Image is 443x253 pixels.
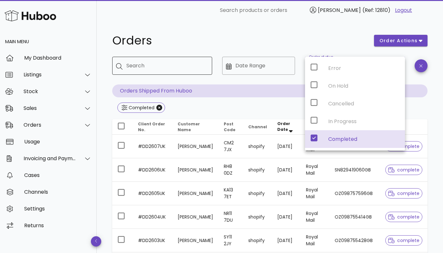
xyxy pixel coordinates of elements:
[24,172,92,178] div: Cases
[309,55,333,60] label: Order status
[133,229,172,252] td: #DD2603UK
[17,37,23,43] img: tab_domain_overview_orange.svg
[133,205,172,229] td: #DD2604UK
[133,182,172,205] td: #DD2605UK
[24,55,92,61] div: My Dashboard
[172,119,219,135] th: Customer Name
[24,88,76,94] div: Stock
[330,229,380,252] td: OZ098755428GB
[24,189,92,195] div: Channels
[388,168,419,172] span: complete
[24,155,76,161] div: Invoicing and Payments
[272,119,301,135] th: Order Date: Sorted descending. Activate to remove sorting.
[24,206,92,212] div: Settings
[243,229,272,252] td: shopify
[10,17,15,22] img: website_grey.svg
[156,105,162,111] button: Close
[133,135,172,158] td: #DD2607UK
[219,182,243,205] td: KA13 7ET
[272,205,301,229] td: [DATE]
[24,222,92,229] div: Returns
[71,38,109,42] div: Keywords by Traffic
[112,35,366,46] h1: Orders
[172,205,219,229] td: [PERSON_NAME]
[301,135,330,158] td: Royal Mail
[301,158,330,182] td: Royal Mail
[127,104,154,111] div: Completed
[133,119,172,135] th: Client Order No.
[243,205,272,229] td: shopify
[362,6,390,14] span: (Ref: 12810)
[277,121,290,132] span: Order Date
[172,182,219,205] td: [PERSON_NAME]
[301,182,330,205] td: Royal Mail
[243,182,272,205] td: shopify
[379,37,418,44] span: order actions
[374,35,428,46] button: order actions
[219,229,243,252] td: SY11 2JY
[10,10,15,15] img: logo_orange.svg
[219,205,243,229] td: NR11 7DU
[18,10,32,15] div: v 4.0.25
[301,229,330,252] td: Royal Mail
[17,17,71,22] div: Domain: [DOMAIN_NAME]
[388,191,419,196] span: complete
[178,121,200,132] span: Customer Name
[172,135,219,158] td: [PERSON_NAME]
[330,158,380,182] td: SN829419060GB
[272,158,301,182] td: [DATE]
[272,229,301,252] td: [DATE]
[318,6,361,14] span: [PERSON_NAME]
[330,182,380,205] td: OZ098757596GB
[219,119,243,135] th: Post Code
[388,215,419,219] span: complete
[330,205,380,229] td: OZ098755414GB
[133,158,172,182] td: #DD2606UK
[219,135,243,158] td: CM2 7JX
[301,119,330,135] th: Carrier
[64,37,69,43] img: tab_keywords_by_traffic_grey.svg
[24,72,76,78] div: Listings
[5,9,56,23] img: Huboo Logo
[172,229,219,252] td: [PERSON_NAME]
[25,38,58,42] div: Domain Overview
[24,105,76,111] div: Sales
[224,121,235,132] span: Post Code
[243,158,272,182] td: shopify
[272,182,301,205] td: [DATE]
[172,158,219,182] td: [PERSON_NAME]
[328,136,400,142] div: Completed
[243,119,272,135] th: Channel
[24,139,92,145] div: Usage
[395,6,412,14] a: Logout
[248,124,267,130] span: Channel
[112,84,428,97] p: Orders Shipped From Huboo
[301,205,330,229] td: Royal Mail
[272,135,301,158] td: [DATE]
[24,122,76,128] div: Orders
[219,158,243,182] td: RH8 0DZ
[388,238,419,243] span: complete
[243,135,272,158] td: shopify
[138,121,165,132] span: Client Order No.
